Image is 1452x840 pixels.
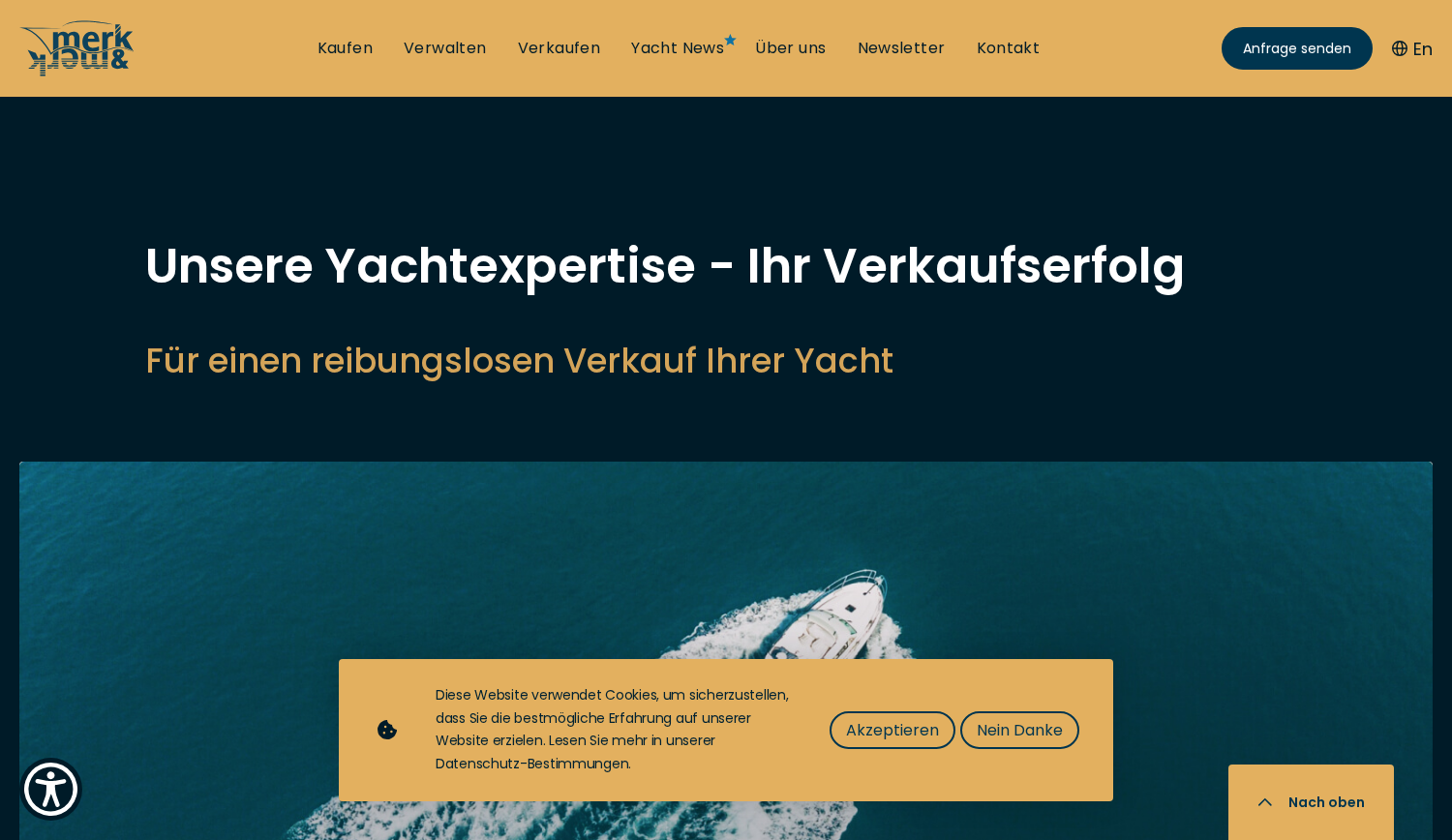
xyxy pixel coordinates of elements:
h1: Unsere Yachtexpertise - Ihr Verkaufserfolg [145,242,1307,290]
button: En [1392,36,1433,62]
a: Kaufen [318,38,373,59]
h2: Für einen reibungslosen Verkauf Ihrer Yacht [145,337,1307,384]
button: Show Accessibility Preferences [19,758,82,821]
a: Kontakt [977,38,1041,59]
a: Verkaufen [518,38,601,59]
a: Newsletter [858,38,946,59]
a: Über uns [755,38,826,59]
a: Datenschutz-Bestimmungen [436,754,628,773]
a: Yacht News [631,38,724,59]
div: Diese Website verwendet Cookies, um sicherzustellen, dass Sie die bestmögliche Erfahrung auf unse... [436,684,791,776]
a: Anfrage senden [1222,27,1373,70]
span: Nein Danke [977,718,1063,742]
button: Nach oben [1228,765,1394,840]
a: Verwalten [404,38,487,59]
span: Anfrage senden [1243,39,1351,59]
button: Nein Danke [960,711,1079,749]
span: Akzeptieren [846,718,939,742]
button: Akzeptieren [830,711,955,749]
